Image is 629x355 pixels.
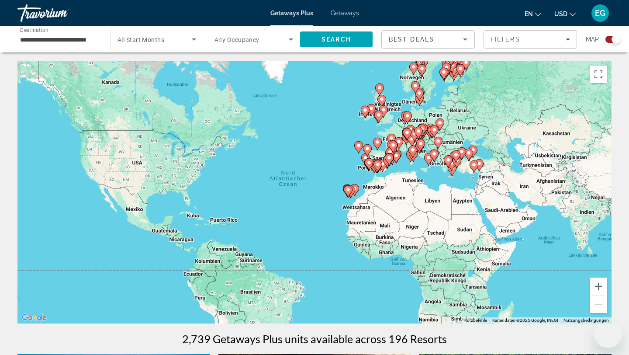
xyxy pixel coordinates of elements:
[20,312,48,324] img: Google
[118,36,164,43] span: All Start Months
[554,10,567,17] span: USD
[464,317,487,324] button: Kurzbefehle
[321,36,351,43] span: Search
[17,2,105,24] a: Travorium
[214,36,259,43] span: Any Occupancy
[554,7,576,20] button: Change currency
[484,30,577,49] button: Filters
[563,318,609,323] a: Nutzungsbedingungen (wird in neuem Tab geöffnet)
[586,33,599,45] span: Map
[491,36,520,43] span: Filters
[331,10,359,17] a: Getaways
[20,312,48,324] a: Dieses Gebiet in Google Maps öffnen (in neuem Fenster)
[20,27,48,33] span: Destination
[595,9,605,17] span: EG
[389,36,434,43] span: Best Deals
[20,35,99,45] input: Select destination
[590,278,607,295] button: Vergrößern
[594,320,622,348] iframe: Schaltfläche zum Öffnen des Messaging-Fensters
[300,31,373,47] button: Search
[525,10,533,17] span: en
[590,296,607,313] button: Verkleinern
[492,318,558,323] span: Kartendaten ©2025 Google, INEGI
[589,4,612,22] button: User Menu
[590,66,607,83] button: Vollbildansicht ein/aus
[389,34,467,45] mat-select: Sort by
[525,7,541,20] button: Change language
[182,332,447,345] h1: 2,739 Getaways Plus units available across 196 Resorts
[270,10,313,17] a: Getaways Plus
